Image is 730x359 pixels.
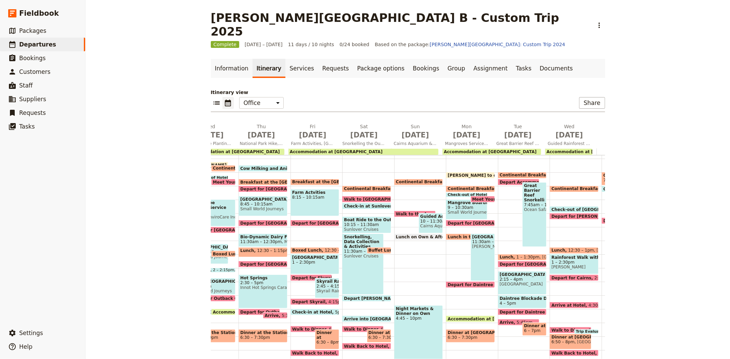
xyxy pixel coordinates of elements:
[512,59,536,78] a: Tasks
[369,335,398,340] span: 6:30 – 7:30pm
[317,289,337,293] span: Skyrail Rainforest Cableway
[234,268,276,272] span: Small World Journeys
[291,309,340,315] div: Check-in at Hotel5pm
[551,214,618,218] span: Depart for [PERSON_NAME]
[551,265,597,269] span: [PERSON_NAME]
[551,303,588,307] span: Arrive at Hotel
[282,239,327,244] span: Mungalli Creek Dairy
[602,172,651,185] div: Continental Breakfast at Hotel7 – 8am
[594,276,610,280] span: 2:30pm
[396,235,486,239] span: Lunch on Own & Afternoon Free Time
[285,59,318,78] a: Services
[500,282,545,287] span: [GEOGRAPHIC_DATA]
[551,207,633,212] span: Check-out of [GEOGRAPHIC_DATA]
[344,344,391,348] span: Walk Back to Hotel
[446,192,487,197] div: Check-out of Hotel
[550,213,599,220] div: Depart for [PERSON_NAME]
[522,182,547,247] div: Great Barrier Reef Snorkelling7:45am – 12:30pmOcean Safari
[446,234,487,240] div: Lunch in the Park
[551,340,575,344] span: 6:50 – 8pm
[187,329,236,343] div: Dinner at the Station6:30 – 7:30pm
[498,295,547,308] div: Daintree Blockade Debate4 – 5pm
[213,166,287,171] span: Continental Breakfast at Hotel
[189,296,270,301] span: Depart for Outback Cattle Station
[343,130,386,140] span: [DATE]
[240,335,270,340] span: 6:30 – 7:30pm
[550,327,591,333] div: Walk to Dinner6:20pm
[317,340,337,345] span: 6:30 – 8pm
[189,228,265,232] span: Depart for [GEOGRAPHIC_DATA]
[292,190,338,195] span: Farm Actvities
[19,8,59,18] span: Fieldbook
[391,123,443,148] button: Sun [DATE]Cairns Aquarium & Free Time
[187,295,236,302] div: Depart for Outback Cattle Station
[551,335,589,340] span: Dinner at [GEOGRAPHIC_DATA]
[240,187,317,191] span: Depart for [GEOGRAPHIC_DATA]
[396,212,449,216] span: Walk to the Aquarium
[409,59,443,78] a: Bookings
[291,247,340,254] div: Boxed Lunch12:30 – 1pm
[498,172,547,178] div: Continental Breakfast at Hotel
[396,316,441,321] span: 4:45 – 10pm
[550,186,599,192] div: Continental Breakfast at Hotel
[291,130,334,140] span: [DATE]
[497,130,540,140] span: [DATE]
[290,149,383,154] span: Accommodation at [GEOGRAPHIC_DATA]
[498,254,547,261] div: Lunch1 – 1:30pm[GEOGRAPHIC_DATA]
[500,180,557,184] span: Depart Accommodation
[342,216,391,233] div: Boat Ride to the Outer Reef10:15 – 11:30amSunlover Cruises
[494,141,542,146] span: Great Barrier Reef Snorkelling, Debate & Rainforest Swimming Hole
[602,186,643,192] div: Check-out of Hotel
[222,97,234,109] button: Calendar view
[446,172,495,178] div: [PERSON_NAME] to office
[342,186,391,192] div: Continental Breakfast at Hotel
[189,279,234,284] span: Millaa [GEOGRAPHIC_DATA]
[448,186,522,191] span: Continental Breakfast at Hotel
[189,289,234,293] span: Small World Journeys
[500,262,576,266] span: Depart for [GEOGRAPHIC_DATA]
[19,82,33,89] span: Staff
[524,323,545,328] span: Dinner at [GEOGRAPHIC_DATA]
[445,130,488,140] span: [DATE]
[342,295,391,302] div: Depart [PERSON_NAME][GEOGRAPHIC_DATA]
[494,123,545,148] button: Tue [DATE]Great Barrier Reef Snorkelling, Debate & Rainforest Swimming Hole
[599,130,642,140] span: [DATE]
[240,330,286,335] span: Dinner at the Station
[317,284,337,289] span: 2:45 – 4:15pm
[240,207,286,211] span: Small World Journeys
[444,149,537,154] span: Accommodation at [GEOGRAPHIC_DATA]
[420,224,441,228] span: Cairns Aquarium
[239,261,287,267] div: Depart for [GEOGRAPHIC_DATA]
[239,309,280,315] div: Depart for Outback Station
[189,284,234,289] span: 2:45 – 4pm
[500,320,517,324] span: Arrive
[498,319,539,325] div: Arrive5:45pm
[551,255,597,260] span: Rainforest Walk with Indigenous Guide
[444,59,470,78] a: Group
[340,141,388,146] span: Snorkelling the Outer Great Barrier Reef & Data Collection
[291,298,340,305] div: Depart Skyrail4:15pm
[448,235,491,239] span: Lunch in the Park
[211,165,235,172] div: Continental Breakfast at Hotel
[83,148,648,155] div: Accommodation at [GEOGRAPHIC_DATA]Accommodation at [GEOGRAPHIC_DATA]Accommodation at [GEOGRAPHIC_...
[446,316,495,322] div: Accommodation at [GEOGRAPHIC_DATA]
[430,42,565,47] a: [PERSON_NAME][GEOGRAPHIC_DATA]: Custom Trip 2024
[498,179,539,185] div: Depart Accommodation
[381,327,397,331] span: 6:15pm
[186,123,237,148] button: Wed [DATE]Native Tree Planting Service Work, Crater Lakes, Giant Trees, Waterfalls & Outback Catt...
[391,141,440,146] span: Cairns Aquarium & Free Time
[369,248,430,253] span: Buffet Lunch on the Boat
[446,186,495,192] div: Continental Breakfast at Hotel
[522,322,547,336] div: Dinner at [GEOGRAPHIC_DATA]6 – 7pm
[500,272,545,277] span: [GEOGRAPHIC_DATA]
[211,59,253,78] a: Information
[448,330,493,335] span: Dinner at [GEOGRAPHIC_DATA]
[189,200,234,210] span: Native Tree Planting Service Work
[394,179,443,185] div: Continental Breakfast at Hotel
[548,130,591,140] span: [DATE]
[240,197,286,202] span: [GEOGRAPHIC_DATA]
[420,214,441,219] span: Guided Aquarium Study Tour
[524,207,545,212] span: Ocean Safari
[292,248,325,253] span: Boxed Lunch
[369,330,389,335] span: Dinner at [PERSON_NAME][GEOGRAPHIC_DATA]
